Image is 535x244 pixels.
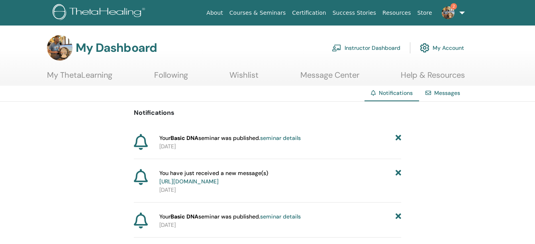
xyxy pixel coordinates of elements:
[420,39,464,57] a: My Account
[47,35,73,61] img: default.jpg
[159,178,219,185] a: [URL][DOMAIN_NAME]
[442,6,455,19] img: default.jpg
[203,6,226,20] a: About
[53,4,148,22] img: logo.png
[159,134,301,142] span: Your seminar was published.
[159,142,402,151] p: [DATE]
[47,70,112,86] a: My ThetaLearning
[414,6,435,20] a: Store
[451,3,457,10] span: 2
[434,89,460,96] a: Messages
[260,213,301,220] a: seminar details
[229,70,259,86] a: Wishlist
[329,6,379,20] a: Success Stories
[159,213,301,221] span: Your seminar was published.
[289,6,329,20] a: Certification
[332,39,400,57] a: Instructor Dashboard
[379,6,414,20] a: Resources
[159,169,268,186] span: You have just received a new message(s)
[170,213,198,220] strong: Basic DNA
[226,6,289,20] a: Courses & Seminars
[300,70,359,86] a: Message Center
[379,89,413,96] span: Notifications
[159,221,402,229] p: [DATE]
[170,134,198,142] strong: Basic DNA
[159,186,402,194] p: [DATE]
[76,41,157,55] h3: My Dashboard
[134,108,402,118] p: Notifications
[420,41,429,55] img: cog.svg
[260,134,301,142] a: seminar details
[401,70,465,86] a: Help & Resources
[332,44,341,51] img: chalkboard-teacher.svg
[154,70,188,86] a: Following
